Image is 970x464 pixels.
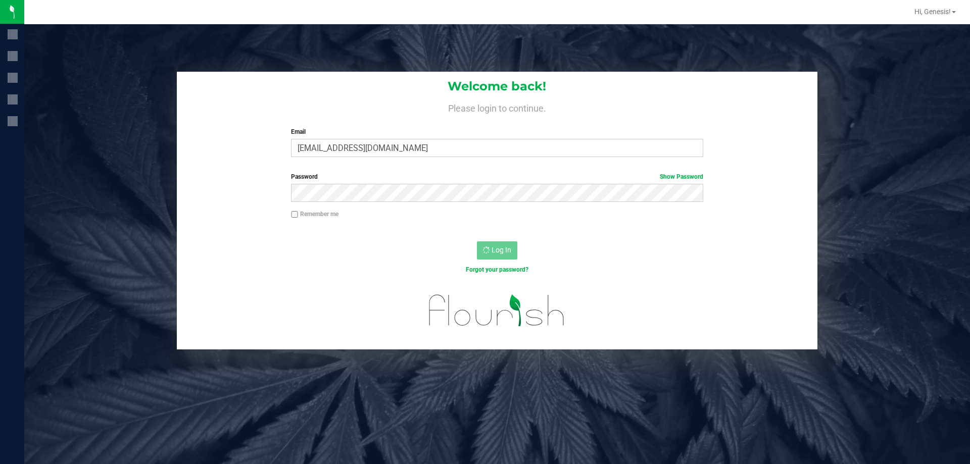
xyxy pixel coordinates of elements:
[177,80,817,93] h1: Welcome back!
[417,285,577,336] img: flourish_logo.svg
[477,241,517,260] button: Log In
[177,101,817,113] h4: Please login to continue.
[914,8,951,16] span: Hi, Genesis!
[492,246,511,254] span: Log In
[466,266,528,273] a: Forgot your password?
[291,127,703,136] label: Email
[660,173,703,180] a: Show Password
[291,210,338,219] label: Remember me
[291,211,298,218] input: Remember me
[291,173,318,180] span: Password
